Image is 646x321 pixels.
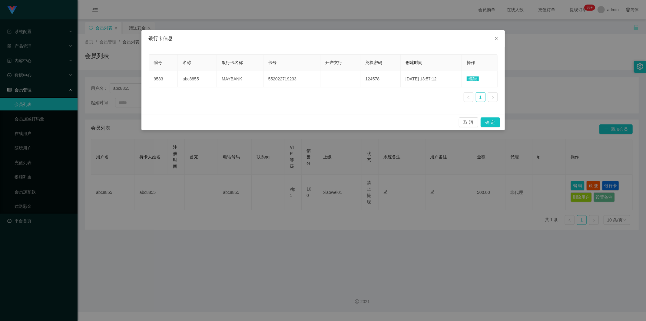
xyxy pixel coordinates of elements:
span: MAYBANK [222,76,242,81]
span: 兑换密码 [365,60,382,65]
i: 图标: right [491,96,495,99]
a: 1 [476,93,485,102]
i: 图标: close [494,36,499,41]
span: 124578 [365,76,379,81]
span: 银行卡名称 [222,60,243,65]
button: 取 消 [459,117,478,127]
li: 1 [476,92,485,102]
span: 编辑 [467,76,479,81]
span: 操作 [467,60,475,65]
li: 上一页 [464,92,473,102]
span: 创建时间 [406,60,422,65]
span: abc8855 [183,76,199,81]
span: 卡号 [268,60,277,65]
span: 552022719233 [268,76,296,81]
i: 图标: left [467,96,470,99]
td: [DATE] 13:57:12 [401,71,462,87]
li: 下一页 [488,92,498,102]
span: 开户支行 [325,60,342,65]
div: 银行卡信息 [149,35,498,42]
button: Close [488,30,505,47]
td: 9583 [149,71,178,87]
span: 名称 [183,60,191,65]
span: 编号 [154,60,162,65]
button: 确 定 [481,117,500,127]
